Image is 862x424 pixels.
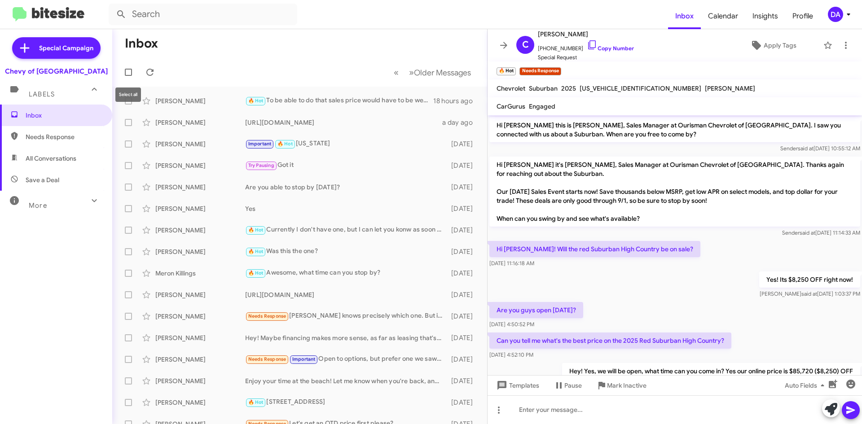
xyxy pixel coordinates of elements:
div: [PERSON_NAME] [155,183,245,192]
span: C [522,38,529,52]
span: Needs Response [248,356,286,362]
span: Profile [785,3,820,29]
span: Important [292,356,316,362]
span: Templates [495,377,539,393]
span: » [409,67,414,78]
nav: Page navigation example [389,63,476,82]
div: Are you able to stop by [DATE]? [245,183,447,192]
div: [DATE] [447,312,480,321]
div: To be able to do that sales price would have to be well over $20,000 OFF, how are you coming up w... [245,96,433,106]
a: Inbox [668,3,701,29]
span: Insights [745,3,785,29]
p: Can you tell me what's the best price on the 2025 Red Suburban High Country? [489,332,731,349]
div: Currently I don't have one, but I can let you konw as soon as we get one [245,225,447,235]
div: Open to options, but prefer one we saw with the black grill, moving console/power mirrors are a m... [245,354,447,364]
span: Save a Deal [26,175,59,184]
span: Needs Response [248,313,286,319]
span: 🔥 Hot [277,141,293,147]
div: [STREET_ADDRESS] [245,397,447,407]
button: DA [820,7,852,22]
span: [DATE] 11:16:18 AM [489,260,534,267]
div: Select all [115,87,141,102]
div: [PERSON_NAME] [155,118,245,127]
span: Needs Response [26,132,102,141]
span: Apply Tags [764,37,796,53]
div: [PERSON_NAME] [155,398,245,407]
span: CarGurus [497,102,525,110]
span: 🔥 Hot [248,227,264,233]
h1: Inbox [125,36,158,51]
div: Meron Killings [155,269,245,278]
span: [US_VEHICLE_IDENTIFICATION_NUMBER] [580,84,701,92]
span: « [394,67,399,78]
div: [DATE] [447,247,480,256]
div: Got it [245,160,447,170]
button: Auto Fields [778,377,835,393]
div: Awesome, what time can you stop by? [245,268,447,278]
div: [PERSON_NAME] [155,376,245,385]
span: 🔥 Hot [248,249,264,254]
button: Pause [546,377,589,393]
div: [DATE] [447,290,480,299]
div: [PERSON_NAME] [155,355,245,364]
div: Yes [245,204,447,213]
div: 18 hours ago [433,96,480,105]
div: a day ago [442,118,480,127]
div: [DATE] [447,140,480,149]
a: Special Campaign [12,37,101,59]
span: said at [800,229,815,236]
div: [DATE] [447,376,480,385]
div: [DATE] [447,333,480,342]
span: Pause [564,377,582,393]
button: Apply Tags [727,37,819,53]
span: 🔥 Hot [248,399,264,405]
span: Labels [29,90,55,98]
div: Enjoy your time at the beach! Let me know when you're back, and we can schedule a visit to explor... [245,376,447,385]
span: Auto Fields [785,377,828,393]
span: [PHONE_NUMBER] [538,39,634,53]
div: Was this the one? [245,246,447,257]
div: [DATE] [447,355,480,364]
small: 🔥 Hot [497,67,516,75]
div: [DATE] [447,183,480,192]
span: 🔥 Hot [248,270,264,276]
span: [PERSON_NAME] [DATE] 1:03:37 PM [760,290,860,297]
button: Next [404,63,476,82]
div: [URL][DOMAIN_NAME] [245,118,442,127]
small: Needs Response [519,67,561,75]
div: [PERSON_NAME] [155,204,245,213]
div: DA [828,7,843,22]
div: Hey! Maybe financing makes more sense, as far as leasing that's the best we can do [245,333,447,342]
span: Special Campaign [39,44,93,52]
div: [PERSON_NAME] [155,140,245,149]
div: [PERSON_NAME] [155,290,245,299]
span: Important [248,141,272,147]
p: Hi [PERSON_NAME]! Will the red Suburban High Country be on sale? [489,241,700,257]
span: Mark Inactive [607,377,646,393]
div: [US_STATE] [245,139,447,149]
div: [URL][DOMAIN_NAME] [245,290,447,299]
span: Older Messages [414,68,471,78]
p: Hi [PERSON_NAME] it's [PERSON_NAME], Sales Manager at Ourisman Chevrolet of [GEOGRAPHIC_DATA]. Th... [489,157,860,227]
span: More [29,201,47,210]
span: said at [801,290,817,297]
span: said at [798,145,814,152]
span: All Conversations [26,154,76,163]
span: Sender [DATE] 11:14:33 AM [782,229,860,236]
div: [PERSON_NAME] [155,226,245,235]
div: [PERSON_NAME] [155,161,245,170]
button: Mark Inactive [589,377,654,393]
div: [DATE] [447,398,480,407]
a: Calendar [701,3,745,29]
div: [PERSON_NAME] [155,312,245,321]
span: Chevrolet [497,84,525,92]
a: Copy Number [587,45,634,52]
div: [DATE] [447,204,480,213]
span: 2025 [561,84,576,92]
div: [PERSON_NAME] [155,333,245,342]
span: Sender [DATE] 10:55:12 AM [780,145,860,152]
span: Inbox [26,111,102,120]
div: [PERSON_NAME] [155,247,245,256]
div: [PERSON_NAME] [155,96,245,105]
